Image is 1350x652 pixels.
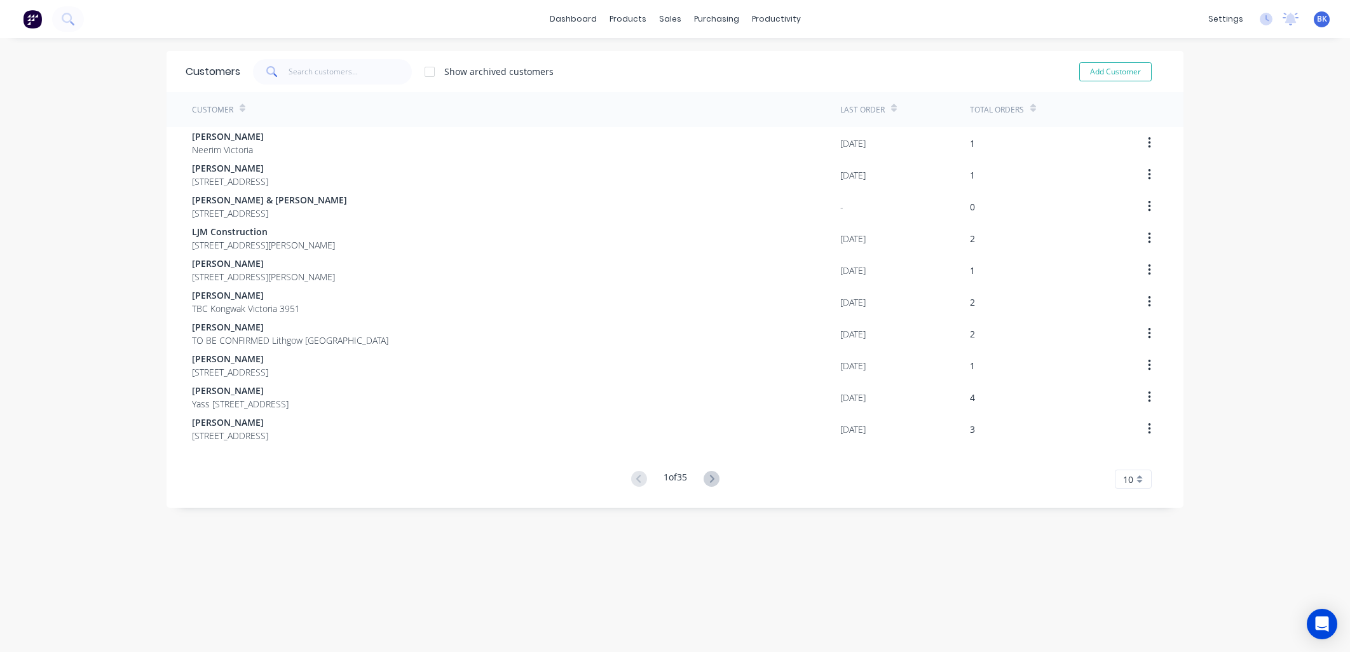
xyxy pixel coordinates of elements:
[192,175,268,188] span: [STREET_ADDRESS]
[840,264,866,277] div: [DATE]
[192,207,347,220] span: [STREET_ADDRESS]
[192,416,268,429] span: [PERSON_NAME]
[1317,13,1327,25] span: BK
[1307,609,1337,639] div: Open Intercom Messenger
[1123,473,1133,486] span: 10
[192,365,268,379] span: [STREET_ADDRESS]
[192,143,264,156] span: Neerim Victoria
[840,295,866,309] div: [DATE]
[970,391,975,404] div: 4
[543,10,603,29] a: dashboard
[444,65,554,78] div: Show archived customers
[970,327,975,341] div: 2
[970,104,1024,116] div: Total Orders
[192,130,264,143] span: [PERSON_NAME]
[840,232,866,245] div: [DATE]
[186,64,240,79] div: Customers
[970,264,975,277] div: 1
[289,59,412,85] input: Search customers...
[970,137,975,150] div: 1
[970,423,975,436] div: 3
[970,200,975,214] div: 0
[840,391,866,404] div: [DATE]
[192,384,289,397] span: [PERSON_NAME]
[840,327,866,341] div: [DATE]
[840,359,866,372] div: [DATE]
[653,10,688,29] div: sales
[192,352,268,365] span: [PERSON_NAME]
[192,289,300,302] span: [PERSON_NAME]
[192,104,233,116] div: Customer
[192,320,388,334] span: [PERSON_NAME]
[840,423,866,436] div: [DATE]
[688,10,746,29] div: purchasing
[970,168,975,182] div: 1
[192,429,268,442] span: [STREET_ADDRESS]
[746,10,807,29] div: productivity
[192,257,335,270] span: [PERSON_NAME]
[664,470,687,489] div: 1 of 35
[840,168,866,182] div: [DATE]
[192,270,335,283] span: [STREET_ADDRESS][PERSON_NAME]
[840,200,843,214] div: -
[603,10,653,29] div: products
[970,295,975,309] div: 2
[192,397,289,411] span: Yass [STREET_ADDRESS]
[970,359,975,372] div: 1
[970,232,975,245] div: 2
[192,161,268,175] span: [PERSON_NAME]
[1202,10,1250,29] div: settings
[1079,62,1152,81] button: Add Customer
[192,302,300,315] span: TBC Kongwak Victoria 3951
[840,104,885,116] div: Last Order
[840,137,866,150] div: [DATE]
[192,225,335,238] span: LJM Construction
[192,193,347,207] span: [PERSON_NAME] & [PERSON_NAME]
[192,334,388,347] span: TO BE CONFIRMED Lithgow [GEOGRAPHIC_DATA]
[192,238,335,252] span: [STREET_ADDRESS][PERSON_NAME]
[23,10,42,29] img: Factory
